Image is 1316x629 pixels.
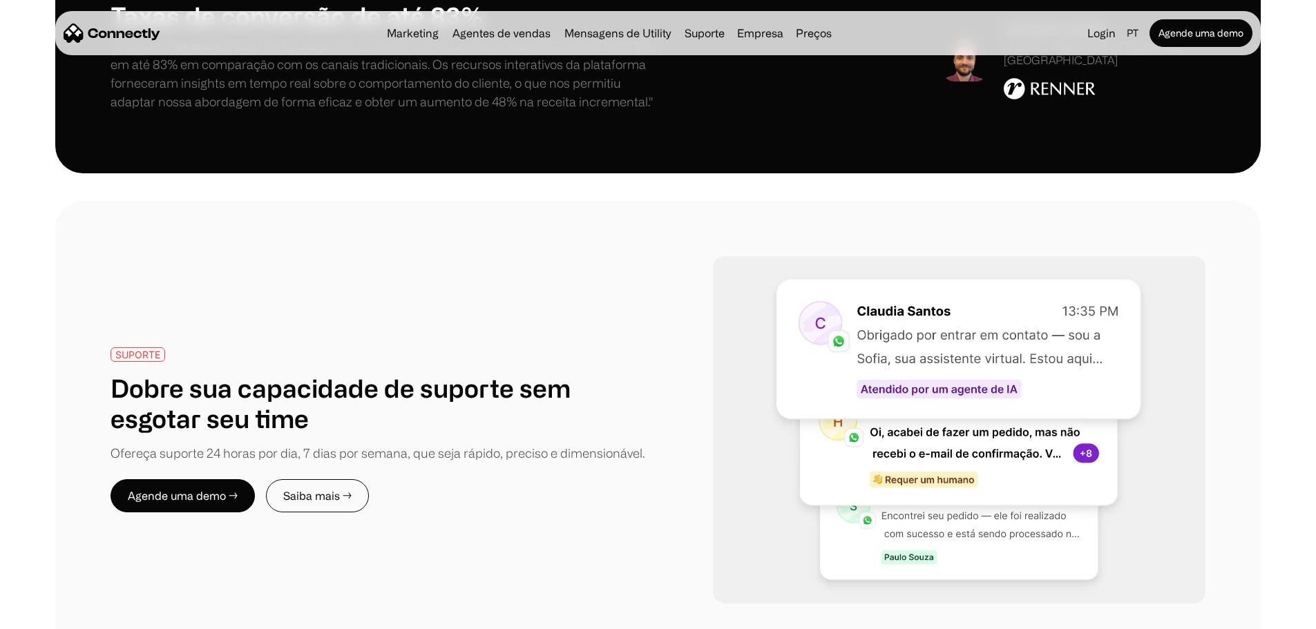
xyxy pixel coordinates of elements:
[28,605,83,624] ul: Language list
[111,479,255,512] a: Agende uma demo →
[111,373,658,432] h1: Dobre sua capacidade de suporte sem esgotar seu time
[111,444,645,463] div: Ofereça suporte 24 horas por dia, 7 dias por semana, que seja rápido, preciso e dimensionável.
[115,349,160,360] div: SUPORTE
[266,479,369,512] a: Saiba mais →
[1082,23,1121,43] a: Login
[111,37,658,111] p: "Usando o WhatsApp para recuperação de carrinho, aumentamos as taxas de conversão on-line em até ...
[447,28,556,39] a: Agentes de vendas
[733,23,788,43] div: Empresa
[790,28,837,39] a: Preços
[737,23,783,43] div: Empresa
[64,23,160,43] a: home
[381,28,444,39] a: Marketing
[559,28,676,39] a: Mensagens de Utility
[1121,23,1147,43] div: pt
[1150,19,1252,47] a: Agende uma demo
[1127,23,1138,43] div: pt
[14,603,83,624] aside: Language selected: Português (Brasil)
[679,28,730,39] a: Suporte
